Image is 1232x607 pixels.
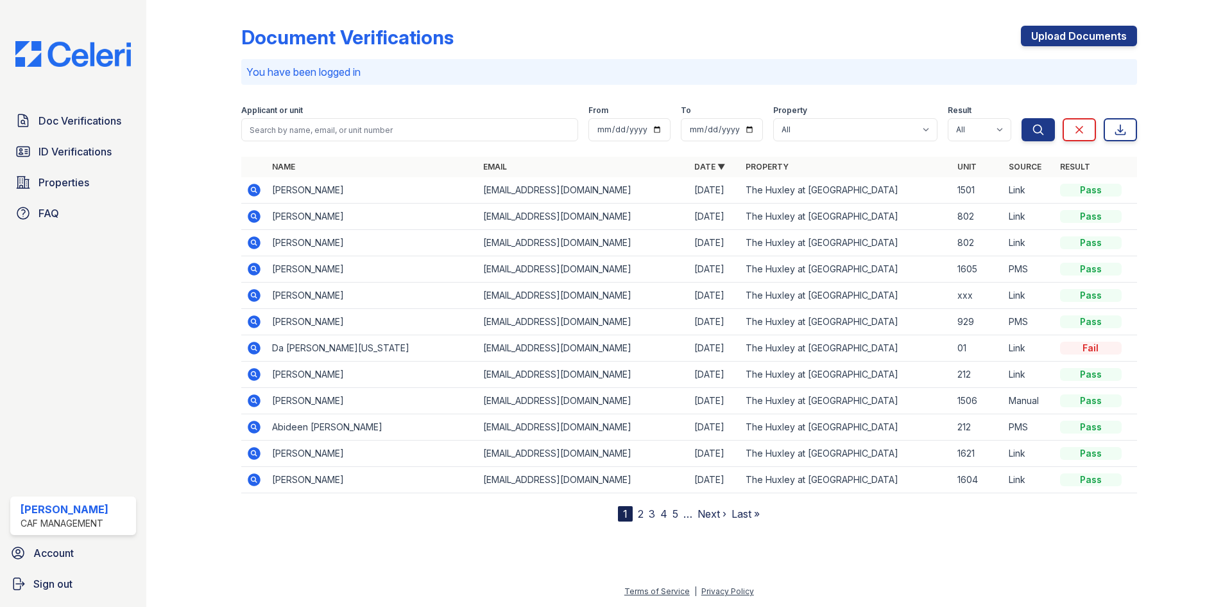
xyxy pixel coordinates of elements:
label: Applicant or unit [241,105,303,116]
a: Next › [697,507,726,520]
span: Doc Verifications [38,113,121,128]
td: Abideen [PERSON_NAME] [267,414,478,441]
div: Pass [1060,184,1122,197]
label: Result [948,105,971,116]
div: [PERSON_NAME] [21,502,108,517]
a: Name [272,162,295,172]
td: Link [1004,441,1055,467]
td: [EMAIL_ADDRESS][DOMAIN_NAME] [478,414,689,441]
div: Pass [1060,315,1122,328]
a: 2 [638,507,644,520]
td: Link [1004,362,1055,388]
td: [EMAIL_ADDRESS][DOMAIN_NAME] [478,256,689,283]
td: [DATE] [689,204,740,230]
td: [PERSON_NAME] [267,177,478,204]
td: 802 [952,230,1004,256]
td: The Huxley at [GEOGRAPHIC_DATA] [740,362,952,388]
a: Upload Documents [1021,26,1137,46]
div: CAF Management [21,517,108,530]
td: 929 [952,309,1004,335]
td: [PERSON_NAME] [267,388,478,414]
td: The Huxley at [GEOGRAPHIC_DATA] [740,467,952,493]
td: Da [PERSON_NAME][US_STATE] [267,335,478,362]
button: Sign out [5,571,141,597]
td: 1506 [952,388,1004,414]
td: [EMAIL_ADDRESS][DOMAIN_NAME] [478,441,689,467]
td: The Huxley at [GEOGRAPHIC_DATA] [740,177,952,204]
td: [EMAIL_ADDRESS][DOMAIN_NAME] [478,309,689,335]
td: [EMAIL_ADDRESS][DOMAIN_NAME] [478,362,689,388]
div: Fail [1060,342,1122,355]
td: [DATE] [689,256,740,283]
td: 802 [952,204,1004,230]
td: The Huxley at [GEOGRAPHIC_DATA] [740,256,952,283]
label: Property [773,105,807,116]
td: [DATE] [689,388,740,414]
td: [DATE] [689,177,740,204]
td: 1501 [952,177,1004,204]
td: PMS [1004,309,1055,335]
td: The Huxley at [GEOGRAPHIC_DATA] [740,230,952,256]
span: Sign out [33,576,73,592]
a: Last » [732,507,760,520]
td: Manual [1004,388,1055,414]
td: [PERSON_NAME] [267,204,478,230]
td: [PERSON_NAME] [267,230,478,256]
div: Pass [1060,421,1122,434]
div: Pass [1060,473,1122,486]
a: Doc Verifications [10,108,136,134]
td: The Huxley at [GEOGRAPHIC_DATA] [740,204,952,230]
td: [DATE] [689,441,740,467]
td: The Huxley at [GEOGRAPHIC_DATA] [740,388,952,414]
span: ID Verifications [38,144,112,159]
div: Pass [1060,394,1122,407]
td: [EMAIL_ADDRESS][DOMAIN_NAME] [478,177,689,204]
a: Unit [957,162,977,172]
td: [EMAIL_ADDRESS][DOMAIN_NAME] [478,204,689,230]
label: From [588,105,608,116]
td: PMS [1004,256,1055,283]
td: 1604 [952,467,1004,493]
td: Link [1004,230,1055,256]
td: [EMAIL_ADDRESS][DOMAIN_NAME] [478,388,689,414]
td: [EMAIL_ADDRESS][DOMAIN_NAME] [478,230,689,256]
td: [DATE] [689,309,740,335]
td: 212 [952,362,1004,388]
td: [PERSON_NAME] [267,283,478,309]
a: Date ▼ [694,162,725,172]
td: [DATE] [689,467,740,493]
td: [DATE] [689,230,740,256]
td: xxx [952,283,1004,309]
td: The Huxley at [GEOGRAPHIC_DATA] [740,414,952,441]
td: 212 [952,414,1004,441]
div: Pass [1060,368,1122,381]
td: Link [1004,335,1055,362]
td: 01 [952,335,1004,362]
span: Properties [38,175,89,190]
div: | [694,586,697,596]
td: [PERSON_NAME] [267,441,478,467]
td: [PERSON_NAME] [267,362,478,388]
a: 4 [660,507,667,520]
label: To [681,105,691,116]
td: 1621 [952,441,1004,467]
td: [EMAIL_ADDRESS][DOMAIN_NAME] [478,283,689,309]
div: Pass [1060,236,1122,249]
td: [EMAIL_ADDRESS][DOMAIN_NAME] [478,467,689,493]
div: Pass [1060,210,1122,223]
td: [PERSON_NAME] [267,309,478,335]
div: Pass [1060,289,1122,302]
div: 1 [618,506,633,522]
td: Link [1004,283,1055,309]
a: Properties [10,170,136,195]
img: CE_Logo_Blue-a8612792a0a2168367f1c8372b55b34899dd931a85d93a1a3d3e32e68fde9ad4.png [5,41,141,67]
td: The Huxley at [GEOGRAPHIC_DATA] [740,283,952,309]
td: [DATE] [689,414,740,441]
a: 3 [649,507,655,520]
a: Property [746,162,789,172]
a: Result [1060,162,1090,172]
a: Email [483,162,507,172]
div: Pass [1060,263,1122,276]
td: [DATE] [689,335,740,362]
td: The Huxley at [GEOGRAPHIC_DATA] [740,441,952,467]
